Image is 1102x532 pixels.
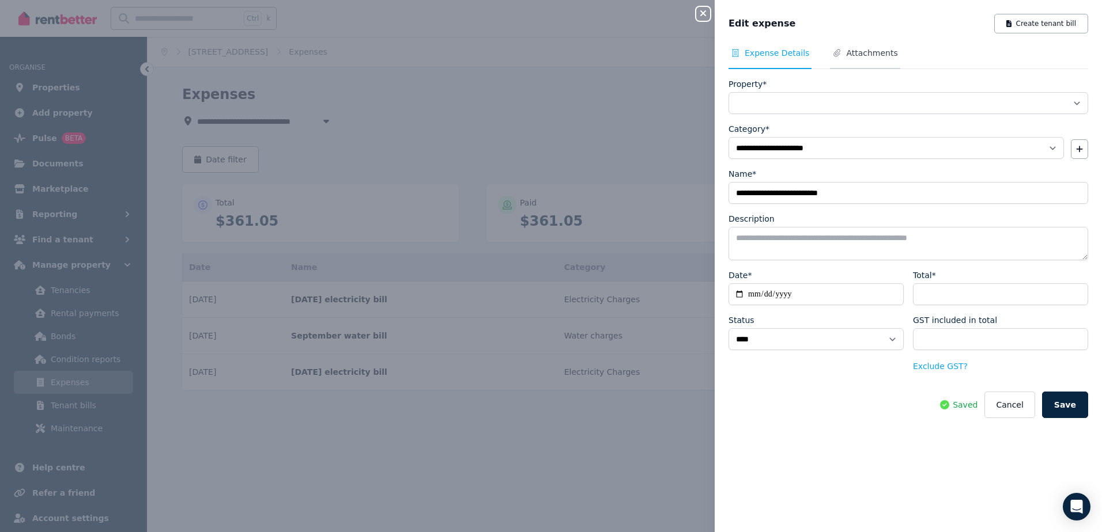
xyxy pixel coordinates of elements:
[1042,392,1088,418] button: Save
[729,314,754,326] label: Status
[729,123,769,135] label: Category*
[913,314,997,326] label: GST included in total
[953,399,978,411] span: Saved
[729,78,767,90] label: Property*
[729,17,795,31] span: Edit expense
[1063,493,1090,520] div: Open Intercom Messenger
[729,168,756,180] label: Name*
[729,47,1088,69] nav: Tabs
[745,47,809,59] span: Expense Details
[846,47,897,59] span: Attachments
[729,213,775,225] label: Description
[729,269,752,281] label: Date*
[913,360,968,372] button: Exclude GST?
[984,392,1035,418] button: Cancel
[913,269,936,281] label: Total*
[994,14,1088,33] button: Create tenant bill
